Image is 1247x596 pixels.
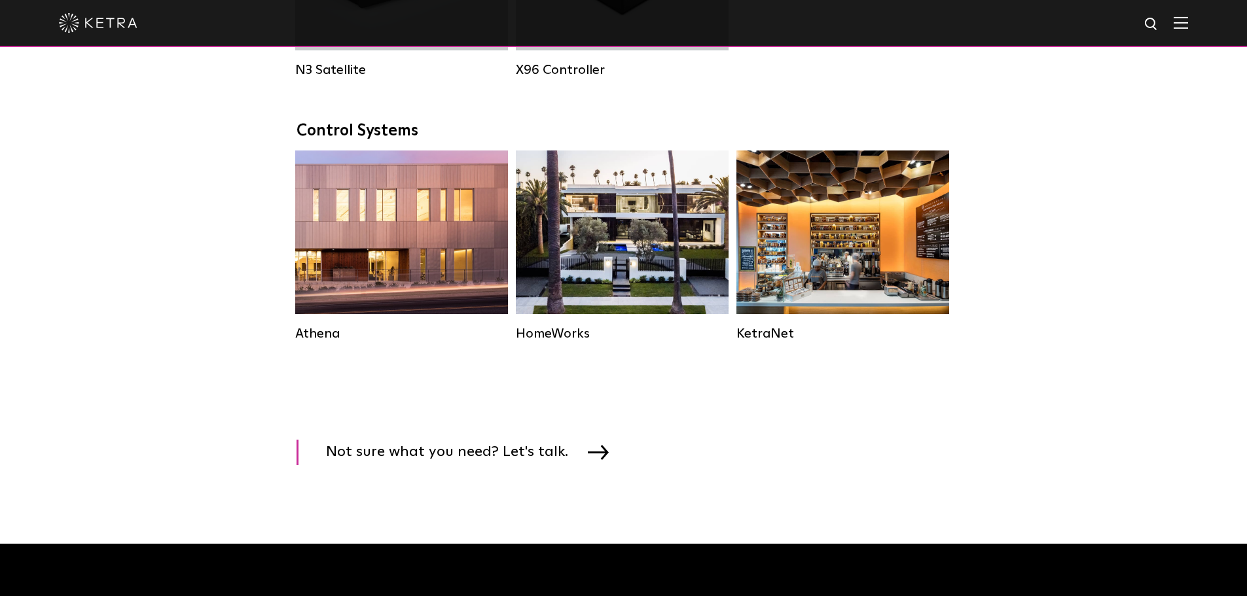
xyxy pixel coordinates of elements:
[588,445,609,459] img: arrow
[516,150,729,342] a: HomeWorks Residential Solution
[1174,16,1188,29] img: Hamburger%20Nav.svg
[736,150,949,342] a: KetraNet Legacy System
[736,326,949,342] div: KetraNet
[1144,16,1160,33] img: search icon
[297,122,951,141] div: Control Systems
[297,440,625,465] a: Not sure what you need? Let's talk.
[295,150,508,342] a: Athena Commercial Solution
[516,326,729,342] div: HomeWorks
[295,326,508,342] div: Athena
[295,62,508,78] div: N3 Satellite
[59,13,137,33] img: ketra-logo-2019-white
[516,62,729,78] div: X96 Controller
[326,440,588,465] span: Not sure what you need? Let's talk.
